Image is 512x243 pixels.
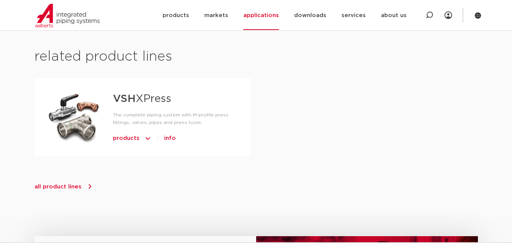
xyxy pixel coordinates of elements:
[144,132,152,144] img: icon-chevron-up-1.svg
[113,113,229,125] font: The complete piping system with M-profile press fittings, valves, pipes and press tools.
[163,1,407,30] nav: Menu
[341,13,366,18] font: services
[34,184,81,190] font: all product lines
[243,1,279,30] a: applications
[164,132,176,144] a: info
[113,135,139,141] font: products
[164,135,176,141] font: info
[163,13,189,18] font: products
[204,13,228,18] font: markets
[163,1,189,30] a: products
[294,13,326,18] font: downloads
[34,183,94,190] a: all product lines
[136,94,171,104] font: XPress
[113,94,136,104] font: VSH
[243,13,279,18] font: applications
[113,94,171,104] a: VSHXPress
[34,50,172,63] font: related product lines
[381,13,407,18] font: about us
[204,1,228,30] a: markets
